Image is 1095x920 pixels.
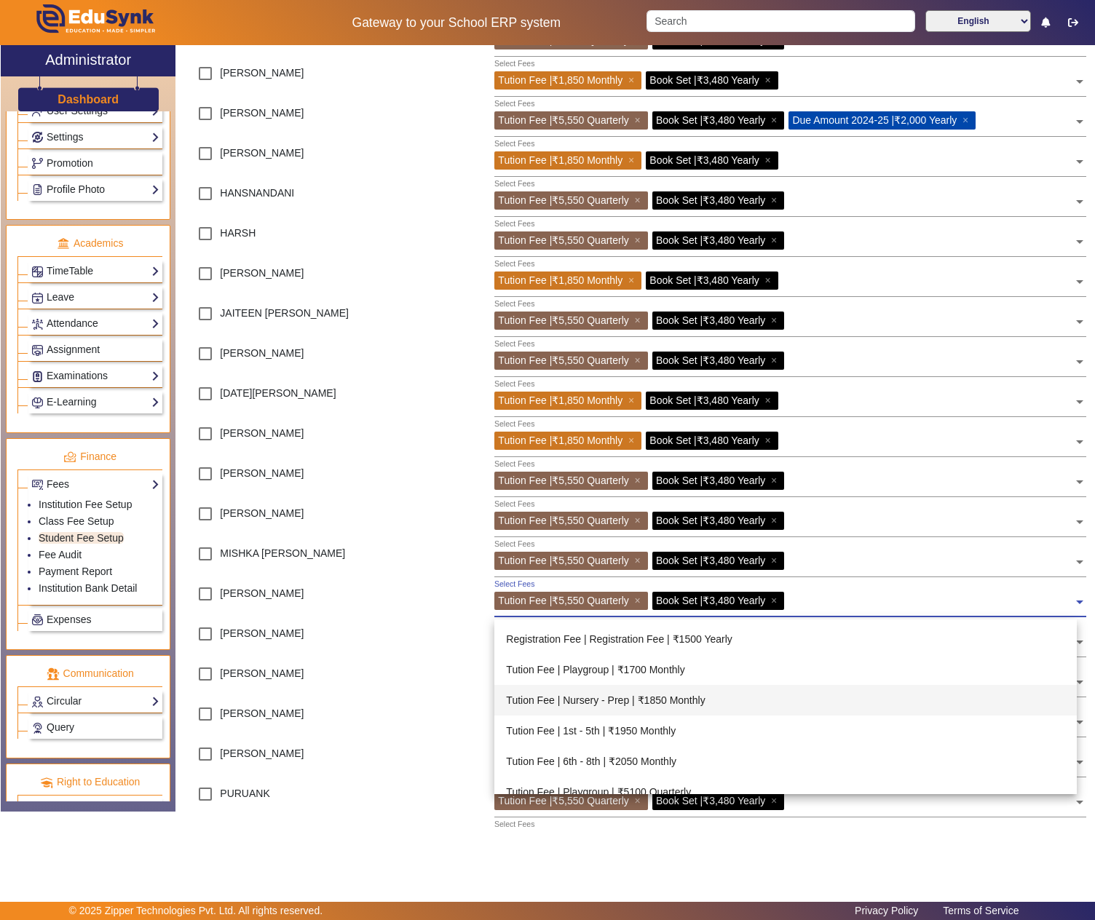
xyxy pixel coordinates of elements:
span: × [635,515,644,526]
div: [PERSON_NAME] [183,499,411,539]
img: communication.png [47,667,60,681]
h5: Gateway to your School ERP system [282,15,631,31]
span: Book Set | ₹3,480 Yearly [656,515,765,526]
div: Select Fees [494,579,534,590]
a: Dashboard [57,92,119,107]
p: Finance [17,449,162,464]
div: [PERSON_NAME] [183,59,411,99]
span: Book Set | ₹3,480 Yearly [649,435,759,446]
a: Student Fee Setup [39,532,124,544]
a: Expenses [31,611,159,628]
a: Institution Bank Detail [39,582,137,594]
span: Tution Fee | ₹5,550 Quarterly [498,354,628,366]
span: × [635,795,644,806]
div: [PERSON_NAME] [183,659,411,699]
span: Tution Fee | ₹5,550 Quarterly [498,515,628,526]
div: Tution Fee | 6th - 8th | ₹2050 Monthly [494,746,1077,777]
div: Tution Fee | 1st - 5th | ₹1950 Monthly [494,715,1077,746]
div: [PERSON_NAME] [183,99,411,139]
span: × [635,475,644,486]
span: × [771,555,780,566]
div: MISHKA [PERSON_NAME] [183,539,411,579]
span: Book Set | ₹3,480 Yearly [649,74,759,86]
a: Fee Audit [39,549,82,560]
span: × [765,154,775,166]
span: × [771,114,780,126]
div: [PERSON_NAME] [183,619,411,659]
span: Tution Fee | ₹1,850 Monthly [498,394,622,406]
div: [DATE][PERSON_NAME] [183,379,411,419]
div: [PERSON_NAME] [183,699,411,739]
a: Query [31,719,159,736]
h3: Dashboard [58,92,119,106]
span: Tution Fee | ₹5,550 Quarterly [498,114,628,126]
span: Tution Fee | ₹5,550 Quarterly [498,194,628,206]
div: JAITEEN [PERSON_NAME] [183,299,411,339]
div: Select Fees [494,419,534,430]
span: Book Set | ₹3,480 Yearly [649,274,759,286]
span: Book Set | ₹3,480 Yearly [656,194,765,206]
a: Class Fee Setup [39,515,114,527]
span: Tution Fee | ₹5,550 Quarterly [498,314,628,326]
img: finance.png [63,451,76,464]
div: Select Fees [494,258,534,270]
div: PURUANK [183,780,411,820]
div: Select Fees [494,378,534,390]
span: Tution Fee | ₹1,850 Monthly [498,274,622,286]
div: Select Fees [494,138,534,150]
div: [PERSON_NAME] [183,339,411,379]
span: Book Set | ₹3,480 Yearly [649,154,759,166]
div: Registration Fee | Registration Fee | ₹1500 Yearly [494,624,1077,654]
span: × [771,234,780,246]
div: Select Fees [494,338,534,350]
div: Select Fees [494,178,534,190]
span: Tution Fee | ₹1,850 Monthly [498,154,622,166]
a: Terms of Service [936,901,1026,920]
p: © 2025 Zipper Technologies Pvt. Ltd. All rights reserved. [69,903,323,919]
h2: Administrator [45,51,131,68]
span: × [771,795,780,806]
span: × [962,114,972,126]
span: × [635,595,644,606]
p: Academics [17,236,162,251]
span: Promotion [47,157,93,169]
div: [PERSON_NAME] [183,459,411,499]
span: Assignment [47,344,100,355]
span: Tution Fee | ₹5,550 Quarterly [498,475,628,486]
span: × [765,394,775,406]
div: Tution Fee | Playgroup | ₹1700 Monthly [494,654,1077,685]
span: Tution Fee | ₹5,550 Quarterly [498,795,628,806]
span: Tution Fee | ₹5,550 Quarterly [498,595,628,606]
span: Book Set | ₹3,480 Yearly [656,114,765,126]
span: × [635,234,644,246]
div: Select Fees [494,819,534,830]
a: Administrator [1,45,175,76]
span: Book Set | ₹3,480 Yearly [656,234,765,246]
span: × [628,435,638,446]
span: × [771,354,780,366]
div: [PERSON_NAME] [183,419,411,459]
div: Select Fees [494,539,534,550]
p: Right to Education [17,774,162,790]
span: Tution Fee | ₹1,850 Monthly [498,435,622,446]
span: × [635,114,644,126]
span: × [771,194,780,206]
span: Book Set | ₹3,480 Yearly [649,394,759,406]
div: Select Fees [494,499,534,510]
img: Support-tickets.png [32,723,43,734]
div: Select Fees [494,459,534,470]
span: Tution Fee | ₹1,850 Monthly [498,74,622,86]
span: Due Amount 2024-25 | ₹2,000 Yearly [792,114,957,126]
span: × [771,595,780,606]
a: Payment Report [39,566,112,577]
span: Book Set | ₹3,480 Yearly [656,314,765,326]
div: [PERSON_NAME] [183,820,411,860]
span: Expenses [47,614,91,625]
span: × [628,154,638,166]
span: Book Set | ₹3,480 Yearly [656,475,765,486]
a: Institution Fee Setup [39,499,132,510]
span: Book Set | ₹3,480 Yearly [656,555,765,566]
div: [PERSON_NAME] [183,579,411,619]
div: [PERSON_NAME] [183,739,411,780]
div: HARSH [183,219,411,259]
